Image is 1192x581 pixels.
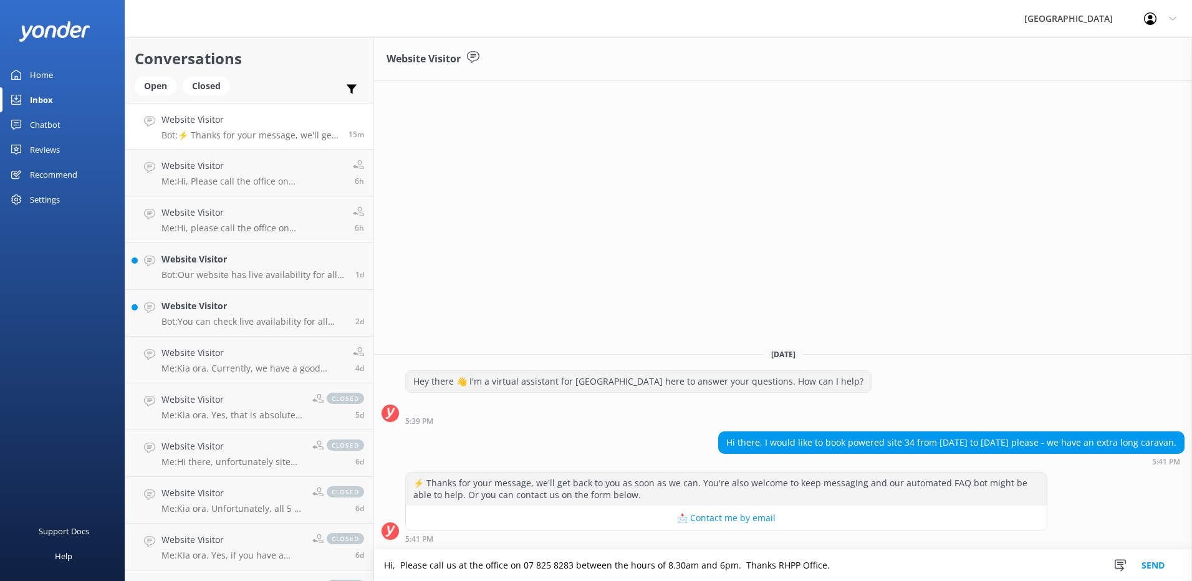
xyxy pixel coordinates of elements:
div: Closed [183,77,230,95]
button: Send [1130,550,1176,581]
span: Sep 15 2025 11:47am (UTC +12:00) Pacific/Auckland [355,176,364,186]
span: [DATE] [764,349,803,360]
p: Me: Kia ora. Unfortunately, all 5 of our Tourist Flats are fully booked. Let us know if you have ... [161,503,303,514]
strong: 5:39 PM [405,418,433,425]
h2: Conversations [135,47,364,70]
a: Website VisitorMe:KIa ora. Yes, if you have a booking for a Group Lodge (triple or quad) there is... [125,524,373,570]
button: 📩 Contact me by email [406,506,1047,531]
div: Recommend [30,162,77,187]
p: Me: Kia ora. Yes, that is absolutely fine - notify us via phone or email and we will update your ... [161,410,303,421]
a: Website VisitorBot:You can check live availability for all accommodation options on our website: ... [125,290,373,337]
div: Help [55,544,72,569]
p: Me: Hi, Please call the office on [PHONE_NUMBER] between the hours of 8.30am and 6pm to discuss y... [161,176,344,187]
p: Me: Kia ora. Currently, we have a good amount of non-powered sites available for the specified da... [161,363,344,374]
p: Bot: Our website has live availability for all of our accommodation options. Please check [URL][D... [161,269,346,281]
a: Website VisitorMe:Hi there, unfortunately site 179 is very popular and not available at all until... [125,430,373,477]
span: Sep 11 2025 01:40pm (UTC +12:00) Pacific/Auckland [355,363,364,373]
div: ⚡ Thanks for your message, we'll get back to you as soon as we can. You're also welcome to keep m... [406,473,1047,506]
a: Closed [183,79,236,92]
span: Sep 10 2025 11:13am (UTC +12:00) Pacific/Auckland [355,410,364,420]
a: Website VisitorBot:⚡ Thanks for your message, we'll get back to you as soon as we can. You're als... [125,103,373,150]
h4: Website Visitor [161,206,344,219]
p: Bot: ⚡ Thanks for your message, we'll get back to you as soon as we can. You're also welcome to k... [161,130,339,141]
h4: Website Visitor [161,346,344,360]
p: Me: KIa ora. Yes, if you have a booking for a Group Lodge (triple or quad) there is a parking spa... [161,550,303,561]
div: Settings [30,187,60,212]
a: Website VisitorMe:Hi, Please call the office on [PHONE_NUMBER] between the hours of 8.30am and 6p... [125,150,373,196]
h4: Website Visitor [161,393,303,406]
h4: Website Visitor [161,159,344,173]
div: Sep 15 2025 05:41pm (UTC +12:00) Pacific/Auckland [718,457,1185,466]
div: Sep 15 2025 05:41pm (UTC +12:00) Pacific/Auckland [405,534,1047,543]
div: Home [30,62,53,87]
p: Me: Hi, please call the office on [PHONE_NUMBER] between the hours 8.30 and 6pm to discuss your r... [161,223,344,234]
div: Reviews [30,137,60,162]
a: Website VisitorMe:Kia ora. Yes, that is absolutely fine - notify us via phone or email and we wil... [125,383,373,430]
p: Bot: You can check live availability for all accommodation options on our website: [URL][DOMAIN_N... [161,316,346,327]
h4: Website Visitor [161,113,339,127]
span: Sep 09 2025 11:50am (UTC +12:00) Pacific/Auckland [355,503,364,514]
a: Open [135,79,183,92]
a: Website VisitorMe:Hi, please call the office on [PHONE_NUMBER] between the hours 8.30 and 6pm to ... [125,196,373,243]
img: yonder-white-logo.png [19,21,90,42]
a: Website VisitorMe:Kia ora. Currently, we have a good amount of non-powered sites available for th... [125,337,373,383]
span: closed [327,533,364,544]
div: Hey there 👋 I'm a virtual assistant for [GEOGRAPHIC_DATA] here to answer your questions. How can ... [406,371,871,392]
h4: Website Visitor [161,533,303,547]
h4: Website Visitor [161,299,346,313]
div: Open [135,77,176,95]
span: Sep 09 2025 11:48am (UTC +12:00) Pacific/Auckland [355,550,364,560]
a: Website VisitorBot:Our website has live availability for all of our accommodation options. Please... [125,243,373,290]
span: closed [327,439,364,451]
div: Support Docs [39,519,89,544]
span: Sep 09 2025 04:41pm (UTC +12:00) Pacific/Auckland [355,456,364,467]
p: Me: Hi there, unfortunately site 179 is very popular and not available at all until [DATE]. [161,456,303,468]
textarea: Hi, Please call us at the office on 07 825 8283 between the hours of 8.30am and 6pm. Thanks RHPP ... [374,550,1192,581]
strong: 5:41 PM [405,535,433,543]
h4: Website Visitor [161,439,303,453]
span: Sep 14 2025 02:34pm (UTC +12:00) Pacific/Auckland [355,269,364,280]
span: closed [327,393,364,404]
a: Website VisitorMe:Kia ora. Unfortunately, all 5 of our Tourist Flats are fully booked. Let us kno... [125,477,373,524]
div: Inbox [30,87,53,112]
h4: Website Visitor [161,252,346,266]
strong: 5:41 PM [1152,458,1180,466]
h4: Website Visitor [161,486,303,500]
h3: Website Visitor [387,51,461,67]
span: Sep 15 2025 05:41pm (UTC +12:00) Pacific/Auckland [348,129,364,140]
span: closed [327,486,364,497]
span: Sep 12 2025 07:17pm (UTC +12:00) Pacific/Auckland [355,316,364,327]
div: Chatbot [30,112,60,137]
div: Sep 15 2025 05:39pm (UTC +12:00) Pacific/Auckland [405,416,872,425]
div: Hi there, I would like to book powered site 34 from [DATE] to [DATE] please - we have an extra lo... [719,432,1184,453]
span: Sep 15 2025 11:46am (UTC +12:00) Pacific/Auckland [355,223,364,233]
